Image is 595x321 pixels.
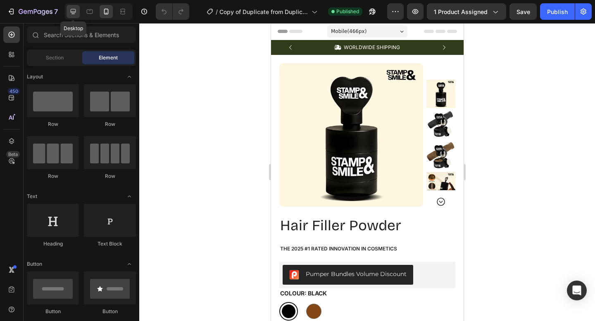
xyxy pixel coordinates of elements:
div: Heading [27,240,79,248]
div: Open Intercom Messenger [567,281,587,300]
button: 7 [3,3,62,20]
span: Element [99,54,118,61]
div: Button [27,308,79,315]
span: Toggle open [123,70,136,83]
iframe: Design area [271,23,464,321]
div: Row [27,172,79,180]
div: 450 [8,88,20,94]
span: Text [27,193,37,200]
span: Layout [27,73,43,80]
div: Row [84,120,136,128]
div: Row [84,172,136,180]
span: Save [516,8,530,15]
div: Publish [547,7,568,16]
input: Search Sections & Elements [27,26,136,43]
div: Row [27,120,79,128]
span: / [216,7,218,16]
p: 7 [54,7,58,17]
div: Button [84,308,136,315]
span: Toggle open [123,190,136,203]
span: Published [336,8,359,15]
div: Beta [6,151,20,158]
span: Section [46,54,64,61]
div: Text Block [84,240,136,248]
button: 1 product assigned [427,3,506,20]
span: 1 product assigned [434,7,488,16]
span: Toggle open [123,257,136,271]
button: Publish [540,3,575,20]
button: Save [509,3,537,20]
span: Copy of Duplicate from Duplicate from Click-through Landing Page - [DATE] 23:07:04 [219,7,308,16]
div: Undo/Redo [156,3,189,20]
span: Button [27,260,42,268]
